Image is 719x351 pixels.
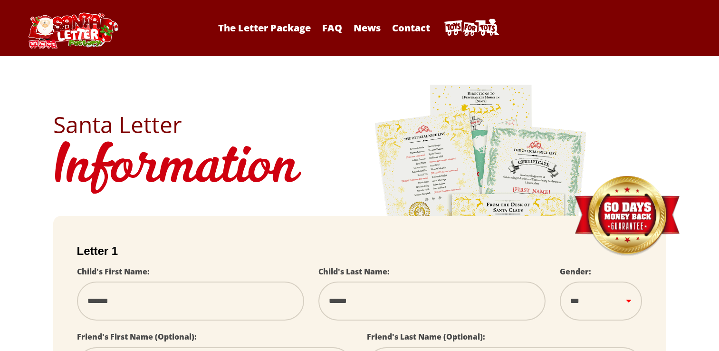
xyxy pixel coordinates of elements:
h2: Santa Letter [53,113,666,136]
label: Friend's Last Name (Optional): [367,331,485,342]
h2: Letter 1 [77,244,642,258]
img: Money Back Guarantee [574,175,681,257]
img: letters.png [374,83,588,349]
a: News [349,21,385,34]
a: Contact [387,21,435,34]
label: Child's First Name: [77,266,150,277]
img: Santa Letter Logo [25,12,120,49]
a: The Letter Package [213,21,316,34]
label: Child's Last Name: [318,266,390,277]
label: Gender: [560,266,591,277]
label: Friend's First Name (Optional): [77,331,197,342]
a: FAQ [317,21,347,34]
h1: Information [53,136,666,202]
iframe: Opens a widget where you can find more information [658,322,709,346]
